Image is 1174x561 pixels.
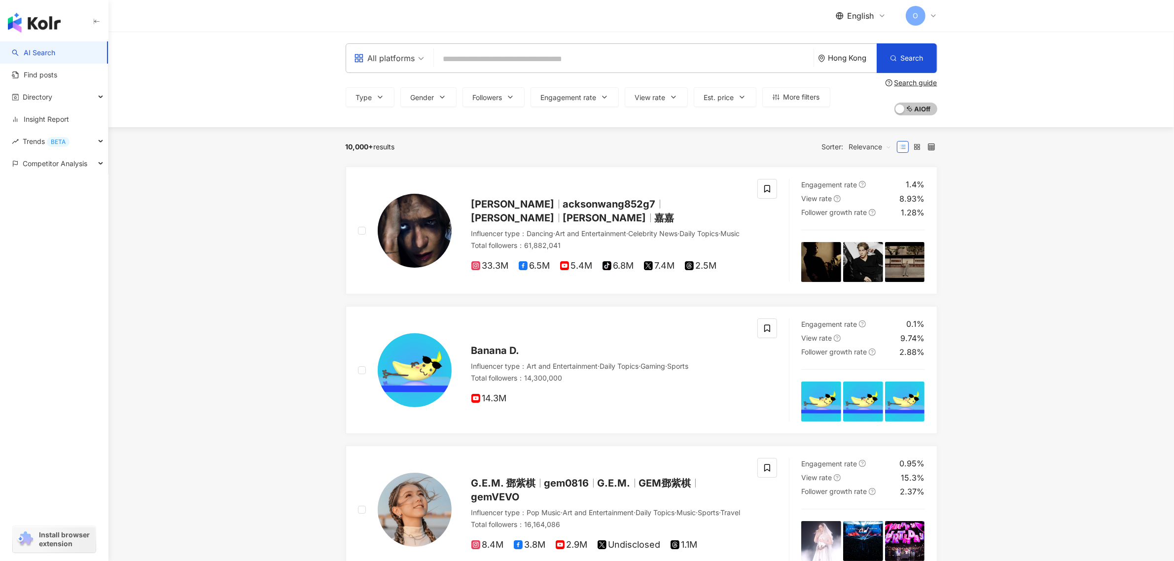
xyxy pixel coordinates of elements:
span: Celebrity News [629,229,678,238]
span: [PERSON_NAME] [471,212,555,224]
img: post-image [843,382,883,421]
button: Type [346,87,394,107]
span: Sports [668,362,689,370]
div: 1.4% [906,179,925,190]
div: Influencer type ： [471,508,746,518]
span: question-circle [869,209,876,216]
a: KOL AvatarBanana D.Influencer type：Art and Entertainment·Daily Topics·Gaming·SportsTotal follower... [346,306,937,434]
span: Banana D. [471,345,520,356]
span: Trends [23,130,70,152]
span: rise [12,138,19,145]
span: question-circle [869,488,876,495]
span: question-circle [834,195,841,202]
span: [PERSON_NAME] [563,212,646,224]
span: Engagement rate [801,180,857,189]
button: Est. price [694,87,756,107]
span: View rate [801,473,832,482]
span: 8.4M [471,540,504,550]
span: 7.4M [644,261,675,271]
span: 33.3M [471,261,509,271]
img: KOL Avatar [378,194,452,268]
img: post-image [843,242,883,282]
span: Followers [473,94,502,102]
img: post-image [843,521,883,561]
span: · [666,362,668,370]
span: Gaming [641,362,666,370]
div: 0.95% [900,458,925,469]
a: Find posts [12,70,57,80]
span: 3.8M [514,540,546,550]
span: Gender [411,94,434,102]
span: Engagement rate [801,320,857,328]
div: Hong Kong [828,54,877,62]
a: Insight Report [12,114,69,124]
span: · [598,362,600,370]
button: Gender [400,87,457,107]
span: Directory [23,86,52,108]
span: · [561,508,563,517]
span: More filters [783,93,820,101]
img: post-image [885,242,925,282]
img: post-image [801,382,841,421]
span: 2.5M [685,261,717,271]
div: Influencer type ： [471,229,746,239]
span: Install browser extension [39,530,93,548]
span: 2.9M [556,540,588,550]
span: Search [901,54,924,62]
span: Est. price [704,94,734,102]
span: G.E.M. [598,477,631,489]
img: post-image [885,382,925,421]
div: Total followers ： 16,164,086 [471,520,746,529]
div: 15.3% [901,472,925,483]
a: searchAI Search [12,48,55,58]
span: appstore [354,53,364,63]
span: Competitor Analysis [23,152,87,175]
span: · [678,229,680,238]
div: 0.1% [907,318,925,329]
span: · [675,508,677,517]
span: Music [677,508,696,517]
span: View rate [801,194,832,203]
span: · [719,229,721,238]
span: question-circle [834,335,841,342]
img: logo [8,13,61,33]
div: 8.93% [900,193,925,204]
span: · [554,229,556,238]
span: question-circle [886,79,892,86]
span: gem0816 [544,477,589,489]
span: question-circle [859,181,866,188]
span: Follower growth rate [801,348,867,356]
span: · [639,362,641,370]
div: Influencer type ： [471,361,746,371]
img: post-image [885,521,925,561]
div: Total followers ： 14,300,000 [471,373,746,383]
div: Total followers ： 61,882,041 [471,241,746,250]
span: Follower growth rate [801,487,867,495]
div: Search guide [894,79,937,87]
div: 2.37% [900,486,925,497]
span: acksonwang852g7 [563,198,656,210]
img: post-image [801,521,841,561]
span: gemVEVO [471,491,520,503]
span: question-circle [834,474,841,481]
div: 2.88% [900,347,925,357]
div: BETA [47,137,70,147]
img: KOL Avatar [378,333,452,407]
span: Follower growth rate [801,208,867,216]
div: Sorter: [822,139,897,155]
span: 嘉嘉 [655,212,675,224]
span: Daily Topics [636,508,675,517]
span: Art and Entertainment [556,229,627,238]
div: 1.28% [901,207,925,218]
img: post-image [801,242,841,282]
span: English [848,10,874,21]
span: Type [356,94,372,102]
span: · [627,229,629,238]
span: · [696,508,698,517]
span: 10,000+ [346,142,374,151]
span: Dancing [527,229,554,238]
button: Followers [462,87,525,107]
span: Daily Topics [680,229,719,238]
a: chrome extensionInstall browser extension [13,526,96,553]
button: View rate [625,87,688,107]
